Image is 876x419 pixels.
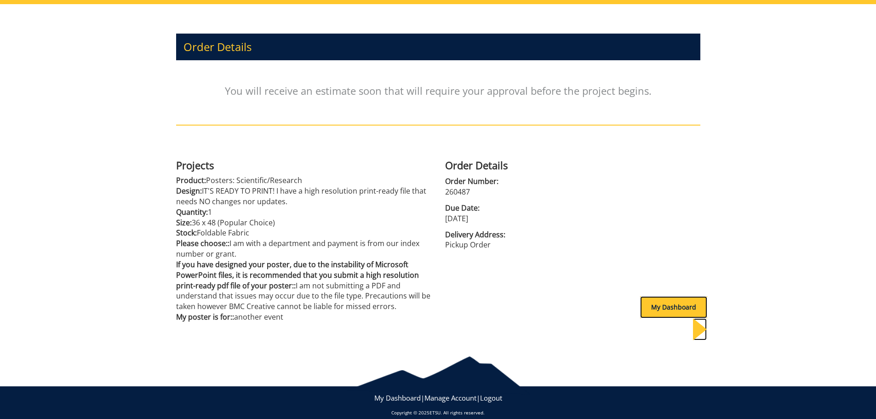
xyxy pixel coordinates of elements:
p: Posters: Scientific/Research [176,175,431,186]
h4: Projects [176,160,431,171]
span: Order Number: [445,176,700,187]
p: [DATE] [445,213,700,224]
span: Stock: [176,228,197,238]
a: Manage Account [424,393,476,402]
a: My Dashboard [640,303,707,311]
span: Size: [176,218,192,228]
a: Logout [480,393,502,402]
p: 260487 [445,187,700,197]
span: Delivery Address: [445,230,700,240]
p: 1 [176,207,431,218]
div: My Dashboard [640,296,707,318]
span: Product: [176,175,206,185]
p: another event [176,312,431,322]
p: I am not submitting a PDF and understand that issues may occur due to the file type. Precautions ... [176,259,431,312]
p: Pickup Order [445,240,700,250]
p: I am with a department and payment is from our index number or grant. [176,238,431,259]
span: My poster is for:: [176,312,234,322]
span: Quantity: [176,207,208,217]
p: Foldable Fabric [176,228,431,238]
span: Please choose:: [176,238,229,248]
h3: Order Details [176,34,700,60]
a: ETSU [429,409,441,416]
p: 36 x 48 (Popular Choice) [176,218,431,228]
p: IT'S READY TO PRINT! I have a high resolution print-ready file that needs NO changes nor updates. [176,186,431,207]
h4: Order Details [445,160,700,171]
p: You will receive an estimate soon that will require your approval before the project begins. [176,65,700,116]
span: Due Date: [445,203,700,213]
a: My Dashboard [374,393,421,402]
span: If you have designed your poster, due to the instability of Microsoft PowerPoint files, it is rec... [176,259,419,291]
span: Design: [176,186,202,196]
